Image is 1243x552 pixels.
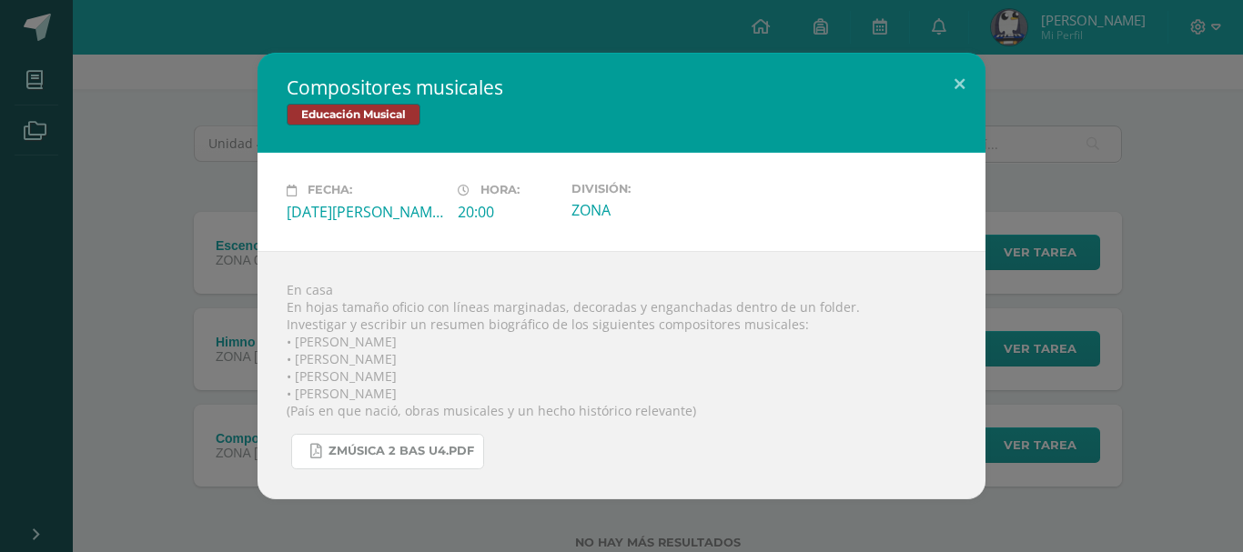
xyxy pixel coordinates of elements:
[934,53,985,115] button: Close (Esc)
[258,251,985,499] div: En casa En hojas tamaño oficio con líneas marginadas, decoradas y enganchadas dentro de un folder...
[571,182,728,196] label: División:
[328,444,474,458] span: Zmúsica 2 Bas U4.pdf
[571,200,728,220] div: ZONA
[291,434,484,469] a: Zmúsica 2 Bas U4.pdf
[480,184,520,197] span: Hora:
[287,75,956,100] h2: Compositores musicales
[458,202,557,222] div: 20:00
[287,202,443,222] div: [DATE][PERSON_NAME]
[287,104,420,125] span: Educación Musical
[308,184,352,197] span: Fecha:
